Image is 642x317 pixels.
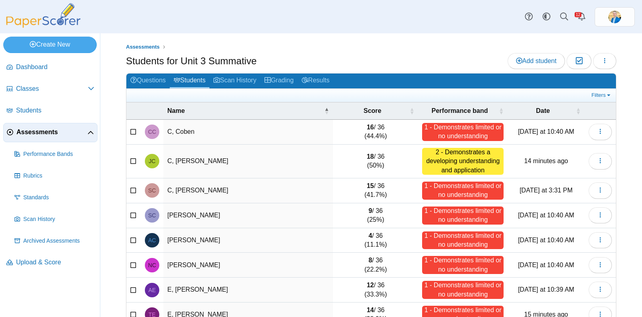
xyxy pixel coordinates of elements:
span: Score : Activate to sort [409,107,414,115]
td: C, [PERSON_NAME] [163,145,333,178]
span: Classes [16,84,88,93]
td: / 36 (50%) [333,145,418,178]
b: 18 [367,153,374,160]
div: 1 - Demonstrates limited or no understanding [422,281,504,299]
td: [PERSON_NAME] [163,253,333,278]
span: Coben C [148,129,156,135]
span: Archived Assessments [23,237,94,245]
div: 1 - Demonstrates limited or no understanding [422,231,504,250]
td: [PERSON_NAME] [163,228,333,253]
b: 8 [368,257,372,264]
a: Alerts [573,8,591,26]
a: Classes [3,80,98,99]
a: Filters [589,91,614,99]
span: Date [512,106,574,115]
h1: Students for Unit 3 Summative [126,54,256,68]
span: Add student [516,57,557,64]
a: Results [298,74,333,88]
time: Oct 15, 2025 at 10:40 AM [518,212,574,219]
b: 14 [367,307,374,313]
span: Date : Activate to sort [576,107,581,115]
span: Score [337,106,408,115]
span: Performance band [422,106,497,115]
span: Assessments [126,44,160,50]
a: Create New [3,37,97,53]
span: Aubree Contreras [148,237,156,243]
a: Grading [260,74,298,88]
span: Upload & Score [16,258,94,267]
time: Oct 15, 2025 at 10:40 AM [518,128,574,135]
time: Oct 15, 2025 at 10:40 AM [518,262,574,268]
a: Scan History [11,210,98,229]
span: Rubrics [23,172,94,180]
img: PaperScorer [3,3,83,28]
div: 2 - Demonstrates a developing understanding and application [422,148,504,175]
b: 15 [367,182,374,189]
time: Oct 15, 2025 at 3:31 PM [520,187,573,194]
a: Assessments [3,123,98,142]
b: 9 [368,207,372,214]
span: Name [167,106,323,115]
span: Performance Bands [23,150,94,158]
span: Dashboard [16,63,94,72]
span: Scan History [23,215,94,223]
span: Name : Activate to invert sorting [324,107,329,115]
span: Shanley C [148,188,156,193]
span: Travis McFarland [608,10,621,23]
b: 4 [368,232,372,239]
time: Oct 15, 2025 at 10:40 AM [518,237,574,243]
a: Questions [126,74,170,88]
span: Adelle E [148,287,156,293]
td: / 36 (11.1%) [333,228,418,253]
a: Upload & Score [3,253,98,272]
a: Scan History [209,74,260,88]
span: Jasmine C [148,158,155,164]
a: Archived Assessments [11,231,98,251]
td: E, [PERSON_NAME] [163,278,333,303]
div: 1 - Demonstrates limited or no understanding [422,256,504,274]
td: / 36 (41.7%) [333,178,418,203]
a: PaperScorer [3,22,83,29]
a: Add student [508,53,565,69]
td: / 36 (22.2%) [333,253,418,278]
a: ps.jrF02AmRZeRNgPWo [595,7,635,27]
span: Performance band : Activate to sort [499,107,504,115]
div: 1 - Demonstrates limited or no understanding [422,207,504,225]
time: Oct 15, 2025 at 4:50 PM [524,157,568,164]
div: 1 - Demonstrates limited or no understanding [422,182,504,200]
td: / 36 (33.3%) [333,278,418,303]
a: Students [3,101,98,121]
td: C, [PERSON_NAME] [163,178,333,203]
span: Assessments [16,128,87,137]
a: Students [170,74,209,88]
span: Stella Caldwell [148,213,156,218]
span: Students [16,106,94,115]
td: / 36 (25%) [333,203,418,228]
a: Standards [11,188,98,207]
time: Oct 15, 2025 at 10:39 AM [518,286,574,293]
img: ps.jrF02AmRZeRNgPWo [608,10,621,23]
a: Dashboard [3,58,98,77]
b: 12 [367,282,374,288]
a: Performance Bands [11,145,98,164]
b: 16 [367,124,374,131]
span: Nevaeh Contreras [148,262,156,268]
span: Standards [23,194,94,202]
a: Rubrics [11,166,98,186]
td: C, Coben [163,120,333,145]
a: Assessments [124,42,162,52]
td: / 36 (44.4%) [333,120,418,145]
div: 1 - Demonstrates limited or no understanding [422,123,504,141]
td: [PERSON_NAME] [163,203,333,228]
